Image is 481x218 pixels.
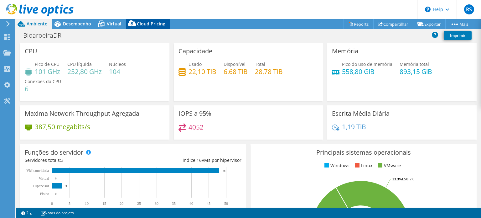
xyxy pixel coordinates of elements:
[376,162,401,169] li: VMware
[207,201,210,206] text: 45
[35,68,60,75] h4: 101 GHz
[51,201,53,206] text: 0
[354,162,372,169] li: Linux
[85,201,89,206] text: 10
[35,61,59,67] span: Pico de CPU
[155,201,158,206] text: 30
[69,201,70,206] text: 5
[444,31,472,40] a: Imprimir
[25,85,61,92] h4: 6
[342,68,392,75] h4: 558,80 GiB
[65,184,67,188] text: 3
[255,68,283,75] h4: 28,78 TiB
[342,61,392,67] span: Pico do uso de memória
[178,110,211,117] h3: IOPS a 95%
[373,19,413,29] a: Compartilhar
[25,48,37,55] h3: CPU
[25,78,61,84] span: Conexões da CPU
[189,201,193,206] text: 40
[61,157,64,163] span: 3
[67,68,102,75] h4: 252,80 GHz
[400,68,432,75] h4: 893,15 GiB
[344,19,374,29] a: Reports
[25,157,133,164] div: Servidores totais:
[55,177,57,180] text: 0
[464,4,474,14] span: RS
[189,68,216,75] h4: 22,10 TiB
[25,149,83,156] h3: Funções do servidor
[392,177,402,181] tspan: 33.3%
[17,209,36,217] a: 2
[189,124,204,130] h4: 4052
[323,162,349,169] li: Windows
[224,68,248,75] h4: 6,68 TiB
[189,61,202,67] span: Usado
[20,32,71,39] h1: BioaroeiraDR
[33,184,49,188] text: Hipervisor
[137,21,165,27] span: Cloud Pricing
[67,61,92,67] span: CPU líquida
[400,61,429,67] span: Memória total
[27,21,47,27] span: Ambiente
[197,157,202,163] span: 16
[332,48,358,55] h3: Memória
[107,21,121,27] span: Virtual
[63,21,91,27] span: Desempenho
[120,201,123,206] text: 20
[35,123,90,130] h4: 387,50 megabits/s
[36,209,78,217] a: Notas do projeto
[133,157,241,164] div: Índice: VMs por hipervisor
[223,169,226,172] text: 48
[109,68,126,75] h4: 104
[255,61,265,67] span: Total
[40,192,49,196] tspan: Físico
[342,123,366,130] h4: 1,19 TiB
[137,201,141,206] text: 25
[413,19,446,29] a: Exportar
[255,149,472,156] h3: Principais sistemas operacionais
[109,61,126,67] span: Núcleos
[425,7,431,12] svg: \n
[224,201,228,206] text: 50
[332,110,390,117] h3: Escrita Média Diária
[172,201,176,206] text: 35
[178,48,212,55] h3: Capacidade
[102,201,106,206] text: 15
[402,177,414,181] tspan: ESXi 7.0
[26,168,49,173] text: VM convidada
[25,110,139,117] h3: Maxima Network Throughput Agregada
[224,61,246,67] span: Disponível
[39,176,49,181] text: Virtual
[55,192,57,195] text: 0
[445,19,473,29] a: Mais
